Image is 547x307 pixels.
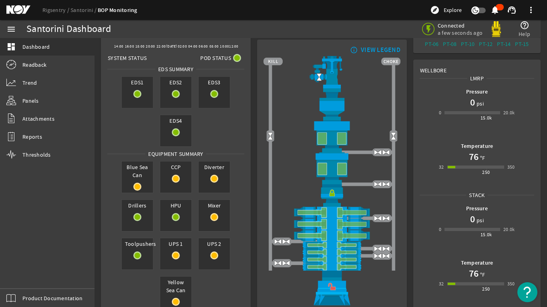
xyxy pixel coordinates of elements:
[263,263,400,270] img: PipeRamOpen.png
[481,114,492,122] div: 15.0k
[515,40,529,48] div: PT-15
[438,22,483,29] span: Connected
[427,4,465,16] button: Explore
[160,238,191,249] span: UPS 1
[229,44,238,49] text: 12:00
[442,40,457,48] div: PT-08
[263,249,400,256] img: PipeRamOpen.png
[220,44,229,49] text: 10:00
[374,180,382,189] img: ValveOpen.png
[199,238,230,249] span: UPS 2
[160,161,191,173] span: CCP
[209,44,219,49] text: 08:00
[263,230,400,241] img: ShearRamOpen.png
[507,280,515,288] div: 350
[475,216,484,224] span: psi
[430,5,440,15] mat-icon: explore
[439,225,441,233] div: 0
[517,282,537,302] button: Open Resource Center
[475,100,484,108] span: psi
[146,44,155,49] text: 20:00
[263,56,400,88] img: RiserAdapter.png
[520,20,529,30] mat-icon: help_outline
[200,54,231,62] span: Pod Status
[374,148,382,157] img: ValveOpen.png
[114,44,123,49] text: 14:00
[199,200,230,211] span: Mixer
[519,30,530,38] span: Help
[382,180,390,189] img: ValveOpen.png
[374,214,382,223] img: ValveOpen.png
[263,241,400,249] img: PipeRamOpen.png
[479,40,493,48] div: PT-12
[274,259,282,267] img: ValveOpen.png
[22,115,54,123] span: Attachments
[466,191,487,199] span: Stack
[122,77,153,88] span: EDS1
[22,79,37,87] span: Trend
[22,151,51,159] span: Thresholds
[439,280,444,288] div: 32
[470,96,475,109] h1: 0
[199,77,230,88] span: EDS3
[479,154,485,162] span: °F
[98,6,137,14] a: BOP Monitoring
[490,5,500,15] mat-icon: notifications
[22,97,39,105] span: Panels
[122,200,153,211] span: Drillers
[488,21,504,37] img: Yellowpod.svg
[282,237,290,246] img: ValveOpen.png
[122,238,153,249] span: Toolpushers
[263,184,400,207] img: RiserConnectorLock.png
[503,225,515,233] div: 20.0k
[348,47,358,53] mat-icon: info_outline
[389,132,398,140] img: Valve2Open.png
[188,44,197,49] text: 04:00
[263,218,400,230] img: ShearRamOpen.png
[22,43,50,51] span: Dashboard
[263,271,400,305] img: WellheadConnectorUnlock.png
[382,245,390,253] img: ValveOpen.png
[479,271,485,279] span: °F
[438,29,483,36] span: a few seconds ago
[125,44,134,49] text: 16:00
[382,148,390,157] img: ValveOpen.png
[482,168,490,176] div: 250
[199,44,208,49] text: 06:00
[361,46,400,54] div: VIEW LEGEND
[70,6,98,14] a: Santorini
[282,259,290,267] img: ValveOpen.png
[166,44,177,49] text: [DATE]
[160,277,191,296] span: Yellow Sea Can
[26,25,111,33] div: Santorini Dashboard
[155,65,196,73] span: EDS SUMMARY
[424,40,439,48] div: PT-06
[382,252,390,260] img: ValveOpen.png
[470,213,475,225] h1: 0
[461,259,493,267] b: Temperature
[145,150,206,158] span: Equipment Summary
[507,5,517,15] mat-icon: support_agent
[503,109,515,117] div: 20.0k
[160,200,191,211] span: HPU
[461,40,475,48] div: PT-10
[461,142,493,150] b: Temperature
[266,132,275,140] img: Valve2Open.png
[160,77,191,88] span: EDS2
[42,6,70,14] a: Rigsentry
[439,109,441,117] div: 0
[466,88,488,96] b: Pressure
[374,245,382,253] img: ValveOpen.png
[108,54,147,62] span: System Status
[497,40,511,48] div: PT-14
[263,207,400,218] img: ShearRamOpen.png
[469,150,479,163] h1: 76
[263,88,400,120] img: FlexJoint.png
[374,252,382,260] img: ValveOpen.png
[263,120,400,152] img: UpperAnnularOpen.png
[135,44,145,49] text: 18:00
[263,152,400,184] img: LowerAnnularOpen.png
[122,161,153,181] span: Blue Sea Can
[6,42,16,52] mat-icon: dashboard
[160,115,191,126] span: EDS4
